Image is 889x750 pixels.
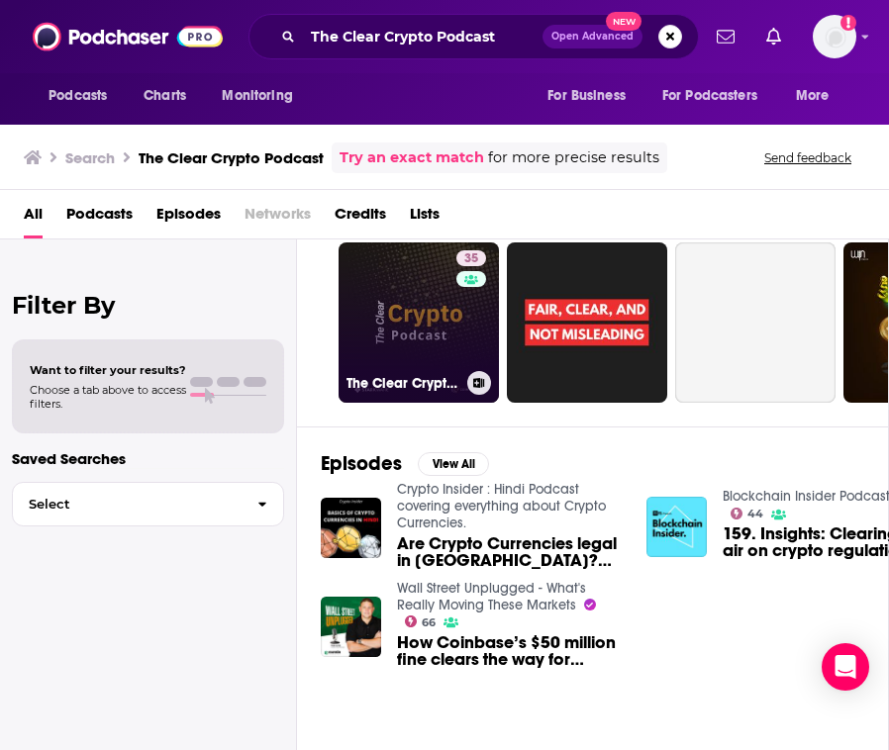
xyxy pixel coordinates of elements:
[156,198,221,238] a: Episodes
[782,77,854,115] button: open menu
[709,20,742,53] a: Show notifications dropdown
[49,82,107,110] span: Podcasts
[131,77,198,115] a: Charts
[208,77,318,115] button: open menu
[488,146,659,169] span: for more precise results
[649,77,786,115] button: open menu
[139,148,324,167] h3: The Clear Crypto Podcast
[321,498,381,558] img: Are Crypto Currencies legal in india? Hind podcast clearing the doubts around it.
[12,449,284,468] p: Saved Searches
[144,82,186,110] span: Charts
[339,242,499,403] a: 35The Clear Crypto Podcast
[35,77,133,115] button: open menu
[66,198,133,238] a: Podcasts
[456,250,486,266] a: 35
[321,451,489,476] a: EpisodesView All
[30,363,186,377] span: Want to filter your results?
[606,12,642,31] span: New
[24,198,43,238] a: All
[397,535,623,569] span: Are Crypto Currencies legal in [GEOGRAPHIC_DATA]? [PERSON_NAME] podcast clearing the doubts aroun...
[33,18,223,55] img: Podchaser - Follow, Share and Rate Podcasts
[747,510,763,518] span: 44
[410,198,440,238] a: Lists
[335,198,386,238] a: Credits
[813,15,856,58] img: User Profile
[245,198,311,238] span: Networks
[464,249,478,269] span: 35
[30,383,186,411] span: Choose a tab above to access filters.
[397,580,586,613] a: Wall Street Unplugged - What's Really Moving These Markets
[397,535,623,569] a: Are Crypto Currencies legal in india? Hind podcast clearing the doubts around it.
[418,452,489,476] button: View All
[321,597,381,657] img: How Coinbase’s $50 million fine clears the way for crypto growth
[731,508,764,519] a: 44
[346,375,459,392] h3: The Clear Crypto Podcast
[543,25,642,48] button: Open AdvancedNew
[321,451,402,476] h2: Episodes
[397,481,606,531] a: Crypto Insider : Hindi Podcast covering everything about Crypto Currencies.
[646,497,707,557] img: 159. Insights: Clearing the air on crypto regulation
[12,291,284,320] h2: Filter By
[547,82,626,110] span: For Business
[303,21,543,52] input: Search podcasts, credits, & more...
[248,14,699,59] div: Search podcasts, credits, & more...
[551,32,634,42] span: Open Advanced
[813,15,856,58] span: Logged in as lily.gordon
[397,634,623,668] a: How Coinbase’s $50 million fine clears the way for crypto growth
[222,82,292,110] span: Monitoring
[340,146,484,169] a: Try an exact match
[405,615,437,627] a: 66
[12,482,284,526] button: Select
[813,15,856,58] button: Show profile menu
[840,15,856,31] svg: Add a profile image
[422,618,436,627] span: 66
[662,82,757,110] span: For Podcasters
[822,643,869,691] div: Open Intercom Messenger
[758,20,789,53] a: Show notifications dropdown
[13,498,242,511] span: Select
[758,149,857,166] button: Send feedback
[534,77,650,115] button: open menu
[65,148,115,167] h3: Search
[796,82,830,110] span: More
